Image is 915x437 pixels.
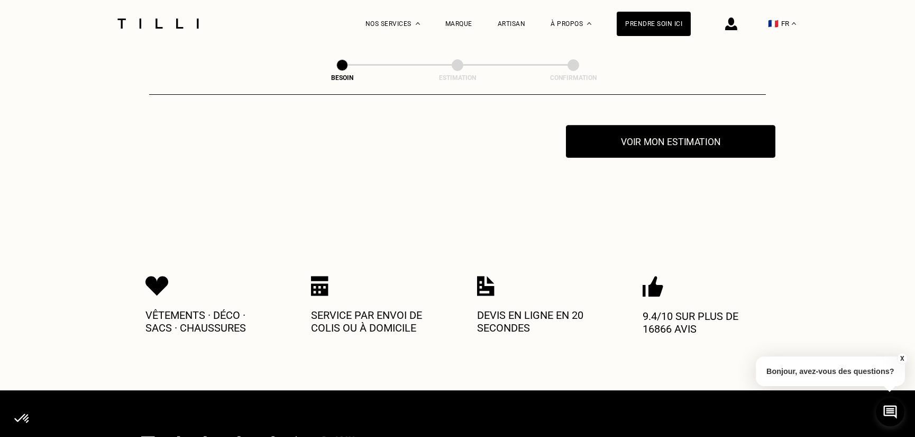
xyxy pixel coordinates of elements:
[145,309,272,334] p: Vêtements · Déco · Sacs · Chaussures
[405,74,510,82] div: Estimation
[587,22,591,25] img: Menu déroulant à propos
[792,22,796,25] img: menu déroulant
[477,309,604,334] p: Devis en ligne en 20 secondes
[114,19,203,29] img: Logo du service de couturière Tilli
[416,22,420,25] img: Menu déroulant
[445,20,472,28] a: Marque
[289,74,395,82] div: Besoin
[498,20,526,28] a: Artisan
[617,12,691,36] a: Prendre soin ici
[725,17,737,30] img: icône connexion
[311,309,438,334] p: Service par envoi de colis ou à domicile
[520,74,626,82] div: Confirmation
[566,125,775,158] button: Voir mon estimation
[896,353,907,364] button: X
[477,276,495,296] img: Icon
[311,276,328,296] img: Icon
[643,276,663,297] img: Icon
[768,19,779,29] span: 🇫🇷
[643,310,770,335] p: 9.4/10 sur plus de 16866 avis
[145,276,169,296] img: Icon
[756,356,905,386] p: Bonjour, avez-vous des questions?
